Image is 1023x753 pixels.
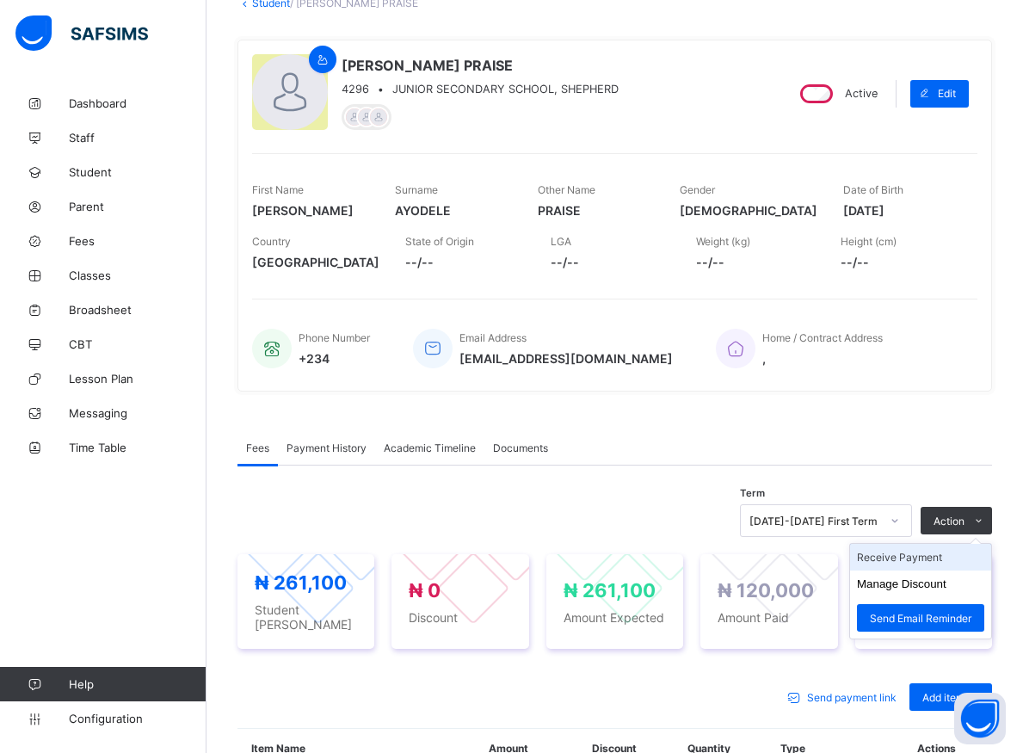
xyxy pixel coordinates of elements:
span: Staff [69,131,206,145]
span: Send payment link [807,691,897,704]
span: [GEOGRAPHIC_DATA] [252,255,379,269]
span: Student [PERSON_NAME] [255,602,357,632]
span: --/-- [551,255,670,269]
span: 4296 [342,83,369,96]
span: Lesson Plan [69,372,206,386]
span: Time Table [69,441,206,454]
span: Height (cm) [841,235,897,248]
span: Classes [69,268,206,282]
span: Help [69,677,206,691]
div: • [342,83,619,96]
span: Broadsheet [69,303,206,317]
span: Weight (kg) [696,235,750,248]
img: safsims [15,15,148,52]
span: JUNIOR SECONDARY SCHOOL, SHEPHERD [392,83,619,96]
span: --/-- [405,255,525,269]
span: Payment History [287,441,367,454]
span: [PERSON_NAME] PRAISE [342,57,619,74]
span: Action [934,515,964,528]
span: Discount [409,610,511,625]
span: AYODELE [395,203,512,218]
div: [DATE]-[DATE] First Term [749,515,880,528]
span: CBT [69,337,206,351]
span: Academic Timeline [384,441,476,454]
span: Phone Number [299,331,370,344]
span: [DEMOGRAPHIC_DATA] [680,203,817,218]
span: Gender [680,183,715,196]
li: dropdown-list-item-text-1 [850,571,991,597]
span: [EMAIL_ADDRESS][DOMAIN_NAME] [459,351,673,366]
span: ₦ 0 [409,579,441,602]
span: Amount Paid [718,610,820,625]
span: Send Email Reminder [870,612,971,625]
span: Configuration [69,712,206,725]
span: Student [69,165,206,179]
span: Messaging [69,406,206,420]
span: First Name [252,183,304,196]
span: Documents [493,441,548,454]
span: Active [845,87,878,100]
span: Edit [938,87,956,100]
span: --/-- [841,255,960,269]
span: Home / Contract Address [762,331,883,344]
span: Surname [395,183,438,196]
button: Open asap [954,693,1006,744]
span: State of Origin [405,235,474,248]
span: Date of Birth [843,183,903,196]
button: Manage Discount [857,577,946,590]
span: , [762,351,883,366]
span: ₦ 120,000 [718,579,814,602]
span: [DATE] [843,203,960,218]
span: [PERSON_NAME] [252,203,369,218]
span: ₦ 261,100 [255,571,347,594]
span: LGA [551,235,571,248]
span: ₦ 261,100 [564,579,656,602]
span: Parent [69,200,206,213]
span: PRAISE [538,203,655,218]
span: Dashboard [69,96,206,110]
span: Fees [69,234,206,248]
span: Other Name [538,183,595,196]
span: +234 [299,351,370,366]
span: Add item [922,691,964,704]
li: dropdown-list-item-text-2 [850,597,991,639]
span: --/-- [696,255,816,269]
span: Email Address [459,331,527,344]
span: Term [740,487,765,499]
span: Country [252,235,291,248]
span: Fees [246,441,269,454]
span: Amount Expected [564,610,666,625]
li: dropdown-list-item-text-0 [850,544,991,571]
